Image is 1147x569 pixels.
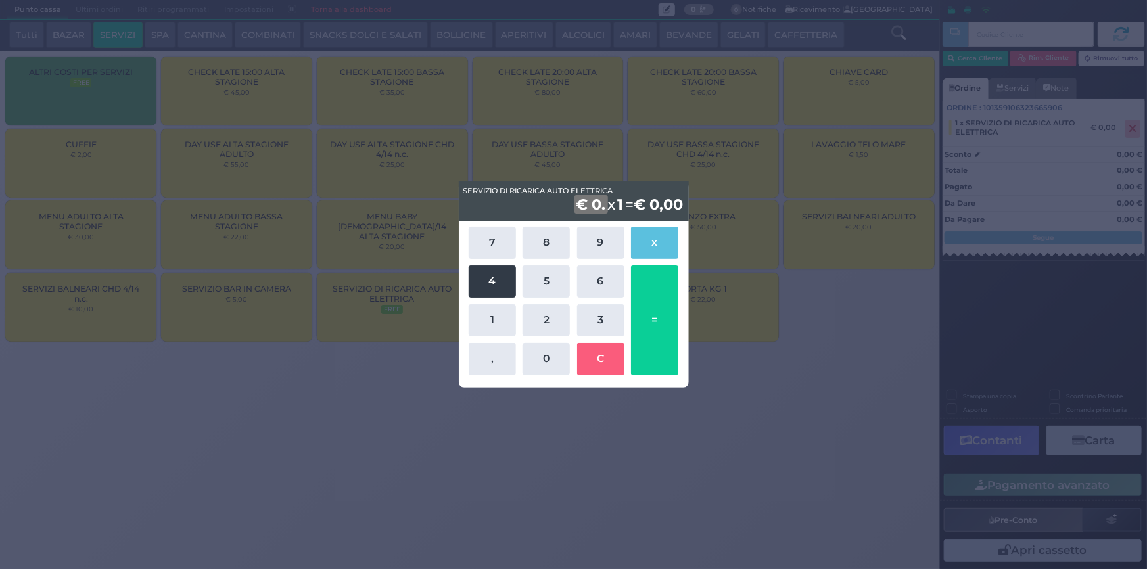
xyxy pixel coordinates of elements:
[523,227,570,259] button: 8
[469,343,516,375] button: ,
[577,343,624,375] button: C
[459,181,689,221] div: x =
[469,265,516,298] button: 4
[577,265,624,298] button: 6
[469,304,516,336] button: 1
[634,195,683,214] b: € 0,00
[523,265,570,298] button: 5
[577,227,624,259] button: 9
[616,195,626,214] b: 1
[463,185,613,196] span: SERVIZIO DI RICARICA AUTO ELETTRICA
[631,265,678,375] button: =
[631,227,678,259] button: x
[523,343,570,375] button: 0
[523,304,570,336] button: 2
[469,227,516,259] button: 7
[574,195,608,214] b: € 0.
[577,304,624,336] button: 3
